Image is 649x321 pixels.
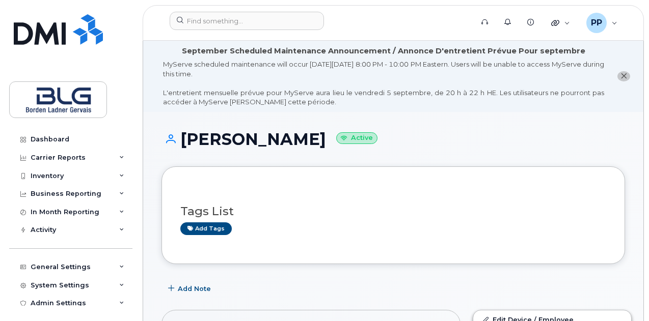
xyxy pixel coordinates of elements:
[161,130,625,148] h1: [PERSON_NAME]
[161,279,220,298] button: Add Note
[180,205,606,218] h3: Tags List
[163,60,604,107] div: MyServe scheduled maintenance will occur [DATE][DATE] 8:00 PM - 10:00 PM Eastern. Users will be u...
[336,132,377,144] small: Active
[180,222,232,235] a: Add tags
[182,46,585,56] div: September Scheduled Maintenance Announcement / Annonce D'entretient Prévue Pour septembre
[617,71,630,82] button: close notification
[178,284,211,294] span: Add Note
